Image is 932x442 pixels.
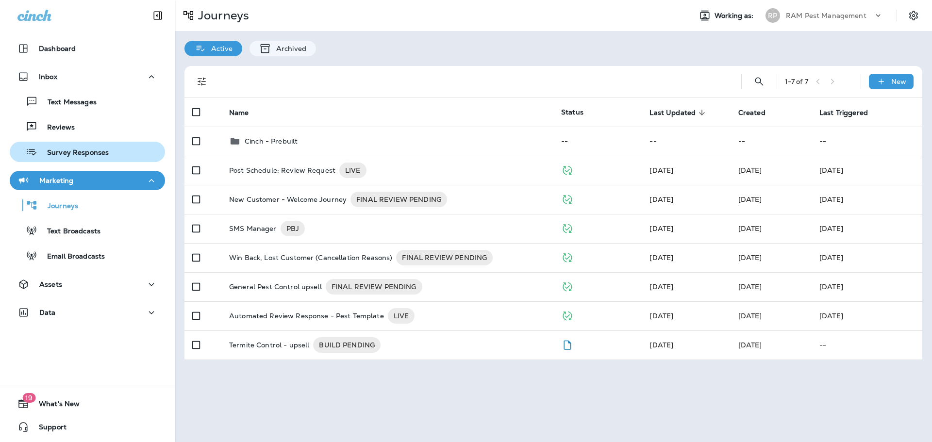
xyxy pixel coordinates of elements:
[812,301,922,330] td: [DATE]
[29,400,80,411] span: What's New
[738,109,766,117] span: Created
[39,177,73,184] p: Marketing
[553,127,642,156] td: --
[738,108,778,117] span: Created
[39,73,57,81] p: Inbox
[812,243,922,272] td: [DATE]
[731,127,812,156] td: --
[37,123,75,132] p: Reviews
[326,279,422,295] div: FINAL REVIEW PENDING
[561,165,573,174] span: Published
[819,341,915,349] p: --
[812,185,922,214] td: [DATE]
[785,78,808,85] div: 1 - 7 of 7
[29,423,67,435] span: Support
[37,227,100,236] p: Text Broadcasts
[738,224,762,233] span: Frank Carreno
[229,108,262,117] span: Name
[891,78,906,85] p: New
[229,308,384,324] p: Automated Review Response - Pest Template
[339,163,366,178] div: LIVE
[738,195,762,204] span: Frank Carreno
[812,127,922,156] td: --
[786,12,866,19] p: RAM Pest Management
[10,275,165,294] button: Assets
[738,166,762,175] span: Frank Carreno
[229,109,249,117] span: Name
[738,311,762,320] span: Frank Carreno
[245,137,298,145] p: Cinch - Prebuilt
[37,148,109,158] p: Survey Responses
[561,108,583,116] span: Status
[39,280,62,288] p: Assets
[37,252,105,262] p: Email Broadcasts
[812,214,922,243] td: [DATE]
[738,282,762,291] span: Frank Carreno
[281,221,305,236] div: PBJ
[313,340,381,350] span: BUILD PENDING
[313,337,381,353] div: BUILD PENDING
[649,311,673,320] span: Frank Carreno
[812,156,922,185] td: [DATE]
[10,39,165,58] button: Dashboard
[22,393,35,403] span: 19
[649,341,673,349] span: Frank Carreno
[715,12,756,20] span: Working as:
[649,282,673,291] span: Frank Carreno
[10,171,165,190] button: Marketing
[281,224,305,233] span: PBJ
[10,142,165,162] button: Survey Responses
[561,223,573,232] span: Published
[749,72,769,91] button: Search Journeys
[350,195,447,204] span: FINAL REVIEW PENDING
[10,394,165,413] button: 19What's New
[396,250,493,265] div: FINAL REVIEW PENDING
[396,253,493,262] span: FINAL REVIEW PENDING
[649,166,673,175] span: Frank Carreno
[738,253,762,262] span: Frank Carreno
[10,303,165,322] button: Data
[339,165,366,175] span: LIVE
[10,220,165,241] button: Text Broadcasts
[350,192,447,207] div: FINAL REVIEW PENDING
[649,109,696,117] span: Last Updated
[388,311,415,321] span: LIVE
[649,108,708,117] span: Last Updated
[10,195,165,215] button: Journeys
[642,127,730,156] td: --
[738,341,762,349] span: Frank Carreno
[229,192,347,207] p: New Customer - Welcome Journey
[144,6,171,25] button: Collapse Sidebar
[561,281,573,290] span: Published
[649,253,673,262] span: Frank Carreno
[905,7,922,24] button: Settings
[39,309,56,316] p: Data
[229,337,309,353] p: Termite Control - upsell
[561,340,573,348] span: Draft
[649,195,673,204] span: Frank Carreno
[229,163,335,178] p: Post Schedule: Review Request
[271,45,306,52] p: Archived
[206,45,233,52] p: Active
[649,224,673,233] span: Frank Carreno
[10,417,165,437] button: Support
[561,311,573,319] span: Published
[192,72,212,91] button: Filters
[819,108,881,117] span: Last Triggered
[812,272,922,301] td: [DATE]
[229,250,392,265] p: Win Back, Lost Customer (Cancellation Reasons)
[38,98,97,107] p: Text Messages
[10,67,165,86] button: Inbox
[229,221,277,236] p: SMS Manager
[388,308,415,324] div: LIVE
[561,252,573,261] span: Published
[38,202,78,211] p: Journeys
[766,8,780,23] div: RP
[326,282,422,292] span: FINAL REVIEW PENDING
[10,246,165,266] button: Email Broadcasts
[10,116,165,137] button: Reviews
[39,45,76,52] p: Dashboard
[819,109,868,117] span: Last Triggered
[561,194,573,203] span: Published
[194,8,249,23] p: Journeys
